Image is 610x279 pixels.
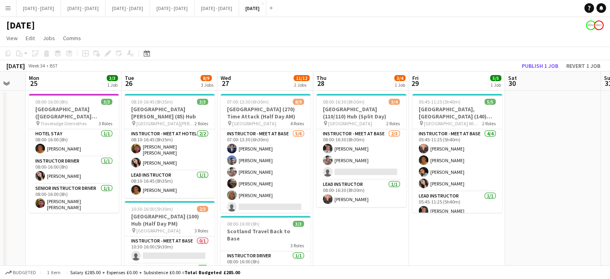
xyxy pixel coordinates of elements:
app-card-role: Instructor - Meet at Base5/607:00-13:30 (6h30m)[PERSON_NAME][PERSON_NAME][PERSON_NAME][PERSON_NAM... [221,129,310,215]
span: [GEOGRAPHIC_DATA] [328,120,372,126]
span: 3 Roles [99,120,112,126]
app-card-role: Lead Instructor1/105:45-11:25 (5h40m)[PERSON_NAME] [412,191,502,219]
button: [DATE] - [DATE] [61,0,105,16]
span: 11/12 [294,75,310,81]
div: Salary £285.00 + Expenses £0.00 + Subsistence £0.00 = [70,269,240,275]
span: Tue [125,74,134,81]
span: 3/3 [101,99,112,105]
span: [GEOGRAPHIC_DATA] Wimbledon [424,120,482,126]
span: 4 Roles [290,120,304,126]
span: [GEOGRAPHIC_DATA][PERSON_NAME] [136,120,195,126]
span: 10:30-16:00 (5h30m) [131,206,173,212]
span: 8/9 [201,75,212,81]
span: Week 34 [26,63,47,69]
h3: [GEOGRAPHIC_DATA] (100) Hub (Half Day PM) [125,213,215,227]
app-card-role: Senior Instructor Driver1/108:00-16:00 (8h)[PERSON_NAME] [PERSON_NAME] [29,184,119,214]
app-card-role: Instructor - Meet at Hotel2/208:10-16:45 (8h35m)[PERSON_NAME] [PERSON_NAME][PERSON_NAME] [125,129,215,171]
span: 08:10-16:45 (8h35m) [131,99,173,105]
span: 05:45-11:25 (5h40m) [419,99,460,105]
h3: [GEOGRAPHIC_DATA] ([GEOGRAPHIC_DATA][PERSON_NAME]) - [GEOGRAPHIC_DATA][PERSON_NAME] [29,106,119,120]
span: 25 [28,79,39,88]
button: Revert 1 job [563,61,604,71]
app-card-role: Instructor Driver1/108:00-16:00 (8h)[PERSON_NAME] [29,157,119,184]
span: Mon [29,74,39,81]
div: [DATE] [6,62,25,70]
span: 3 Roles [195,228,208,234]
app-job-card: 08:00-16:00 (8h)3/3[GEOGRAPHIC_DATA] ([GEOGRAPHIC_DATA][PERSON_NAME]) - [GEOGRAPHIC_DATA][PERSON_... [29,94,119,213]
div: 07:00-13:30 (6h30m)8/9[GEOGRAPHIC_DATA] (270) Time Attack (Half Day AM) [GEOGRAPHIC_DATA]4 RolesI... [221,94,310,213]
span: Jobs [43,35,55,42]
app-user-avatar: Programmes & Operations [594,20,604,30]
span: 5/5 [484,99,496,105]
button: [DATE] - [DATE] [16,0,61,16]
app-job-card: 08:10-16:45 (8h35m)3/3[GEOGRAPHIC_DATA][PERSON_NAME] (85) Hub [GEOGRAPHIC_DATA][PERSON_NAME]2 Rol... [125,94,215,198]
span: 26 [124,79,134,88]
span: Total Budgeted £285.00 [184,269,240,275]
span: Sat [508,74,517,81]
span: 3/4 [394,75,405,81]
div: 3 Jobs [201,82,213,88]
h3: [GEOGRAPHIC_DATA] (270) Time Attack (Half Day AM) [221,106,310,120]
span: 08:00-16:00 (8h) [227,221,259,227]
span: 2/3 [197,206,208,212]
span: 27 [219,79,231,88]
span: Wed [221,74,231,81]
h3: [GEOGRAPHIC_DATA] (110/110) Hub (Split Day) [316,106,406,120]
h3: Scotland Travel Back to Base [221,228,310,242]
span: Comms [63,35,81,42]
span: [GEOGRAPHIC_DATA] [232,120,276,126]
app-card-role: Instructor - Meet at Base2/308:00-16:30 (8h30m)[PERSON_NAME][PERSON_NAME] [316,129,406,180]
span: 3/3 [293,221,304,227]
button: Budgeted [4,268,37,277]
span: 3 Roles [290,242,304,248]
span: 07:00-13:30 (6h30m) [227,99,269,105]
app-card-role: Instructor - Meet at Base4/405:45-11:25 (5h40m)[PERSON_NAME][PERSON_NAME][PERSON_NAME][PERSON_NAME] [412,129,502,191]
span: 2 Roles [482,120,496,126]
button: [DATE] - [DATE] [195,0,239,16]
app-card-role: Hotel Stay1/108:00-16:00 (8h)[PERSON_NAME] [29,129,119,157]
app-card-role: Instructor Driver1/108:00-16:00 (8h)[PERSON_NAME] [221,251,310,279]
div: 1 Job [107,82,118,88]
span: 08:00-16:30 (8h30m) [323,99,365,105]
span: Edit [26,35,35,42]
span: Budgeted [13,270,36,275]
span: 2 Roles [195,120,208,126]
span: 30 [507,79,517,88]
a: View [3,33,21,43]
button: [DATE] [239,0,266,16]
span: 3/4 [389,99,400,105]
span: Thu [316,74,326,81]
h3: [GEOGRAPHIC_DATA][PERSON_NAME] (85) Hub [125,106,215,120]
a: Edit [22,33,38,43]
span: 5/5 [490,75,501,81]
span: 29 [411,79,419,88]
span: 8/9 [293,99,304,105]
app-job-card: 08:00-16:30 (8h30m)3/4[GEOGRAPHIC_DATA] (110/110) Hub (Split Day) [GEOGRAPHIC_DATA]2 RolesInstruc... [316,94,406,207]
span: View [6,35,18,42]
button: [DATE] - [DATE] [150,0,195,16]
button: Publish 1 job [519,61,561,71]
span: 1 item [44,269,63,275]
app-user-avatar: Programmes & Operations [586,20,596,30]
span: Fri [412,74,419,81]
span: 3/3 [107,75,118,81]
span: Travelodge Glenrothes [41,120,87,126]
app-job-card: 05:45-11:25 (5h40m)5/5[GEOGRAPHIC_DATA], [GEOGRAPHIC_DATA] (140) Hub (Half Day AM) [GEOGRAPHIC_DA... [412,94,502,213]
div: BST [50,63,58,69]
button: [DATE] - [DATE] [105,0,150,16]
div: 1 Job [490,82,501,88]
span: [GEOGRAPHIC_DATA] [136,228,180,234]
a: Comms [60,33,84,43]
app-card-role: Lead Instructor1/108:00-16:30 (8h30m)[PERSON_NAME] [316,180,406,207]
a: Jobs [40,33,58,43]
h3: [GEOGRAPHIC_DATA], [GEOGRAPHIC_DATA] (140) Hub (Half Day AM) [412,106,502,120]
div: 2 Jobs [294,82,309,88]
h1: [DATE] [6,19,35,31]
app-card-role: Lead Instructor1/108:10-16:45 (8h35m)[PERSON_NAME] [125,171,215,198]
span: 08:00-16:00 (8h) [35,99,68,105]
div: 1 Job [395,82,405,88]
